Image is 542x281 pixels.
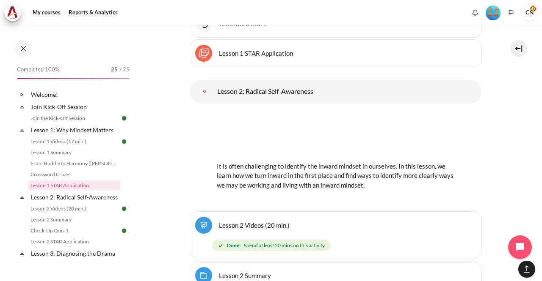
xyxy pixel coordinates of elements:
[30,4,64,21] a: My courses
[28,147,120,158] a: Lesson 1 Summary
[521,4,538,21] span: CN
[518,261,535,278] button: [[backtotopbutton]]
[217,161,455,190] p: It is often challenging to identify the inward mindset in ourselves. In this lesson, we learn how...
[18,193,26,202] span: Collapse
[30,248,120,259] a: Lesson 3: Diagnosing the Drama
[17,65,59,74] span: Completed 100%
[4,4,25,21] a: Architeck Architeck
[28,237,120,247] a: Lesson 2 STAR Application
[28,113,120,123] a: Join the Kick-Off Session
[505,6,517,19] button: Languages
[227,242,241,249] strong: Done:
[18,249,26,258] span: Collapse
[28,136,120,147] a: Lesson 1 Videos (17 min.)
[482,5,504,20] a: Level #4
[219,19,267,27] a: Crossword Craze
[30,101,120,112] a: Join Kick-Off Session
[212,240,331,251] span: Done: Spend at least 20 mins on this activity (set by Songklod Riraroengjaratsaeng)
[219,49,293,57] a: Lesson 1 STAR Application
[28,215,120,225] a: Lesson 2 Summary
[120,227,128,235] img: Done
[18,126,26,134] span: Collapse
[66,4,121,21] a: Reports & Analytics
[244,242,325,249] span: Spend at least 20 mins on this activity
[212,238,463,253] div: Completion requirements for Lesson 2 Videos (20 min.)
[30,191,120,203] a: Lesson 2: Radical Self-Awareness
[28,180,120,191] a: Lesson 1 STAR Application
[119,65,130,74] span: / 25
[469,6,481,19] div: Show notification window with no new notifications
[28,169,120,180] a: Crossword Craze
[18,103,26,111] span: Collapse
[521,4,538,21] a: User menu
[30,124,120,136] a: Lesson 1: Why Mindset Matters
[18,90,26,99] span: Expand
[120,205,128,213] img: Done
[28,204,120,214] a: Lesson 2 Videos (20 min.)
[30,89,120,100] a: Welcome!
[120,138,128,145] img: Done
[120,115,128,122] img: Done
[28,226,120,236] a: Check-Up Quiz 1
[196,83,213,100] a: Lesson 2: Radical Self-Awareness
[219,221,290,229] a: Lesson 2 Videos (20 min.)
[111,65,118,74] span: 25
[28,158,120,169] a: From Huddle to Harmony ([PERSON_NAME]'s Story)
[486,5,501,20] img: Level #4
[219,271,271,279] a: Lesson 2 Summary
[17,78,130,79] div: 100%
[7,6,19,19] img: Architeck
